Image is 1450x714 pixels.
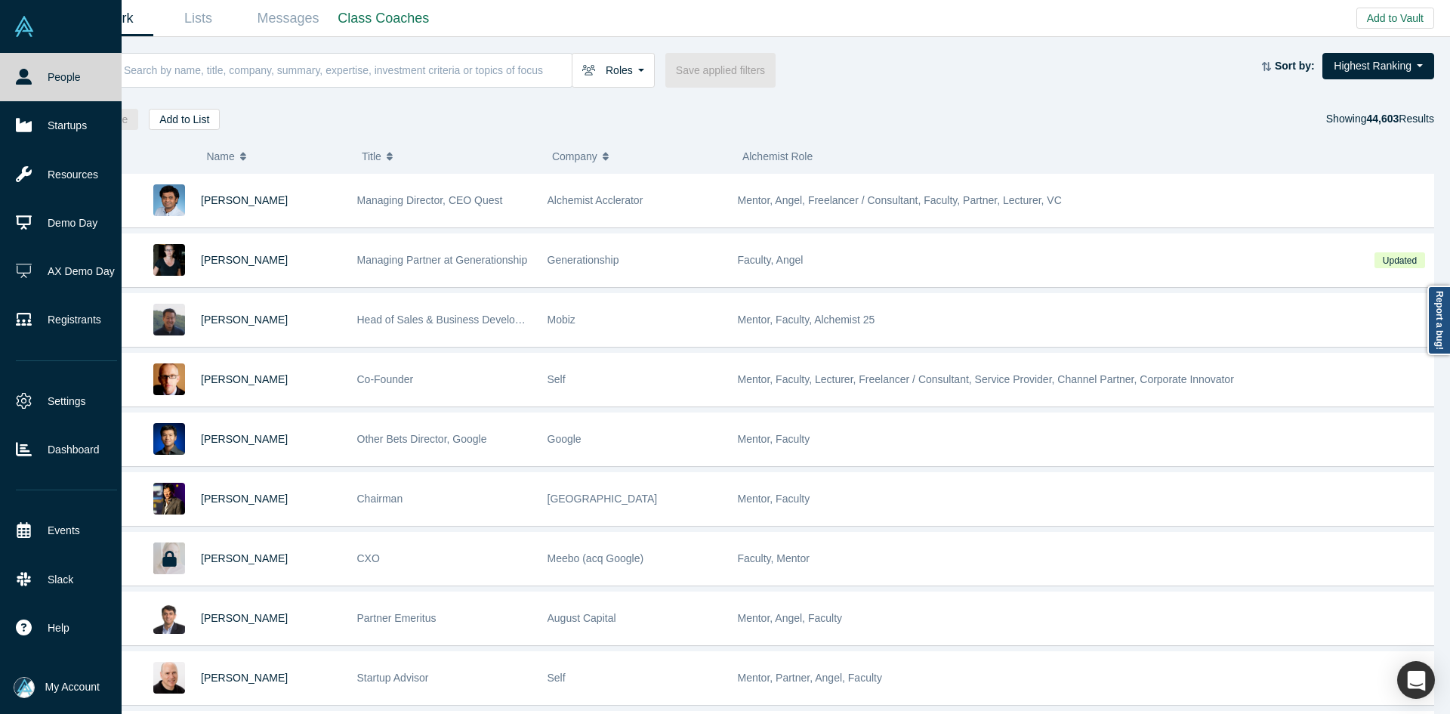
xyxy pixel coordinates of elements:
a: [PERSON_NAME] [201,314,288,326]
span: Chairman [357,493,403,505]
a: Report a bug! [1427,286,1450,355]
input: Search by name, title, company, summary, expertise, investment criteria or topics of focus [122,52,572,88]
button: Roles [572,53,655,88]
span: Mentor, Faculty, Lecturer, Freelancer / Consultant, Service Provider, Channel Partner, Corporate ... [738,373,1234,385]
a: [PERSON_NAME] [201,552,288,564]
span: Alchemist Acclerator [548,194,643,206]
span: Co-Founder [357,373,414,385]
span: August Capital [548,612,616,624]
button: Title [362,141,536,172]
a: [PERSON_NAME] [201,194,288,206]
a: Class Coaches [333,1,434,36]
a: [PERSON_NAME] [201,612,288,624]
span: Mentor, Faculty, Alchemist 25 [738,314,875,326]
img: Rachel Chalmers's Profile Image [153,244,185,276]
strong: 44,603 [1366,113,1399,125]
a: [PERSON_NAME] [201,254,288,266]
span: Mentor, Partner, Angel, Faculty [738,672,882,684]
button: Company [552,141,727,172]
span: Other Bets Director, Google [357,433,487,445]
button: Add to List [149,109,220,130]
span: Alchemist Role [742,150,813,162]
a: [PERSON_NAME] [201,672,288,684]
button: Add to Vault [1356,8,1434,29]
span: Title [362,141,381,172]
img: Michael Chang's Profile Image [153,304,185,335]
span: Partner Emeritus [357,612,437,624]
span: My Account [45,679,100,695]
button: My Account [14,677,100,698]
span: Self [548,672,566,684]
span: Results [1366,113,1434,125]
span: Meebo (acq Google) [548,552,644,564]
strong: Sort by: [1275,60,1315,72]
span: [GEOGRAPHIC_DATA] [548,493,658,505]
img: Robert Winder's Profile Image [153,363,185,395]
img: Mia Scott's Account [14,677,35,698]
img: Timothy Chou's Profile Image [153,483,185,515]
span: Startup Advisor [357,672,429,684]
span: Faculty, Angel [738,254,804,266]
span: Self [548,373,566,385]
img: Steven Kan's Profile Image [153,423,185,455]
a: Lists [153,1,243,36]
span: Updated [1374,252,1424,268]
span: Generationship [548,254,619,266]
a: [PERSON_NAME] [201,373,288,385]
span: Faculty, Mentor [738,552,810,564]
span: CXO [357,552,380,564]
span: Mentor, Faculty [738,433,810,445]
span: Mentor, Angel, Faculty [738,612,843,624]
img: Alchemist Vault Logo [14,16,35,37]
span: Managing Director, CEO Quest [357,194,503,206]
button: Save applied filters [665,53,776,88]
a: Messages [243,1,333,36]
img: Gnani Palanikumar's Profile Image [153,184,185,216]
span: Managing Partner at Generationship [357,254,528,266]
span: Mobiz [548,314,575,326]
span: Head of Sales & Business Development (interim) [357,314,586,326]
button: Name [206,141,346,172]
span: Mentor, Faculty [738,493,810,505]
a: [PERSON_NAME] [201,433,288,445]
span: Google [548,433,582,445]
div: Showing [1326,109,1434,130]
span: Company [552,141,597,172]
img: Vivek Mehra's Profile Image [153,602,185,634]
span: Mentor, Angel, Freelancer / Consultant, Faculty, Partner, Lecturer, VC [738,194,1062,206]
span: Help [48,620,69,636]
span: Name [206,141,234,172]
button: Highest Ranking [1322,53,1434,79]
a: [PERSON_NAME] [201,493,288,505]
img: Adam Frankl's Profile Image [153,662,185,694]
